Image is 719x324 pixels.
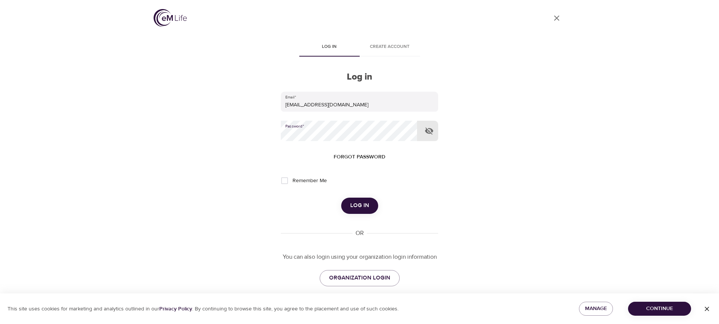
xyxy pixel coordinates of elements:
[293,177,327,185] span: Remember Me
[334,152,385,162] span: Forgot password
[341,198,378,213] button: Log in
[154,9,187,27] img: logo
[350,201,369,210] span: Log in
[364,43,416,51] span: Create account
[329,273,390,283] span: ORGANIZATION LOGIN
[585,304,607,313] span: Manage
[353,229,367,238] div: OR
[320,270,400,286] a: ORGANIZATION LOGIN
[634,304,685,313] span: Continue
[579,302,613,316] button: Manage
[281,72,438,83] h2: Log in
[281,38,438,57] div: disabled tabs example
[628,302,691,316] button: Continue
[159,306,192,312] a: Privacy Policy
[304,43,355,51] span: Log in
[281,253,438,261] p: You can also login using your organization login information
[331,150,388,164] button: Forgot password
[548,9,566,27] a: close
